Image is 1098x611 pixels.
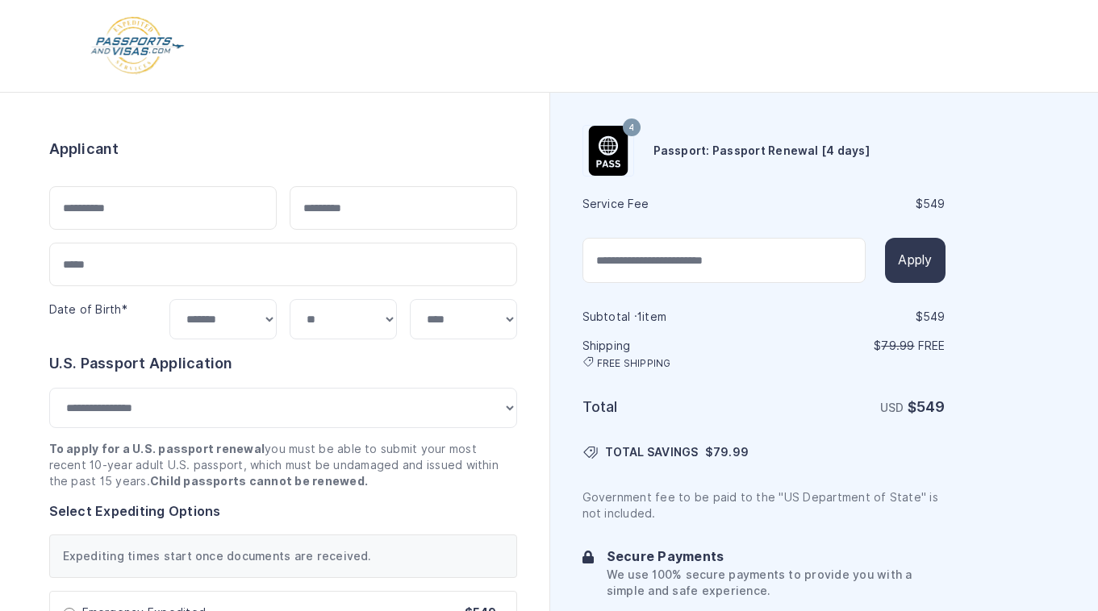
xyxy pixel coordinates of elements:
strong: Child passports cannot be renewed. [150,475,368,488]
h6: Shipping [582,338,762,370]
span: 79.99 [713,446,749,459]
div: $ [766,196,946,212]
strong: To apply for a U.S. passport renewal [49,443,265,455]
h6: U.S. Passport Application [49,352,517,375]
p: We use 100% secure payments to provide you with a simple and safe experience. [607,567,946,599]
span: 549 [923,310,946,323]
h6: Secure Payments [607,547,946,567]
p: you must be able to submit your most recent 10-year adult U.S. passport, which must be undamaged ... [49,441,517,489]
h6: Applicant [49,138,119,160]
h6: Service Fee [582,196,762,212]
span: USD [880,401,904,414]
p: Government fee to be paid to the "US Department of State" is not included. [582,489,946,522]
h6: Passport: Passport Renewal [4 days] [653,143,870,159]
h6: Total [582,396,762,418]
img: Product Name [583,126,633,176]
span: 549 [923,197,946,210]
button: Apply [885,238,945,283]
p: $ [766,338,946,354]
span: FREE SHIPPING [597,357,671,370]
span: Free [918,339,946,352]
span: TOTAL SAVINGS [605,444,699,460]
label: Date of Birth* [49,303,127,316]
div: Expediting times start once documents are received. [49,534,517,578]
span: 79.99 [881,339,914,352]
img: Logo [90,16,186,76]
div: $ [766,309,946,325]
strong: $ [908,398,946,415]
h6: Select Expediting Options [49,502,517,522]
span: 1 [637,310,642,323]
span: $ [705,444,749,460]
h6: Subtotal · item [582,309,762,325]
span: 549 [916,398,946,415]
span: 4 [628,118,634,139]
